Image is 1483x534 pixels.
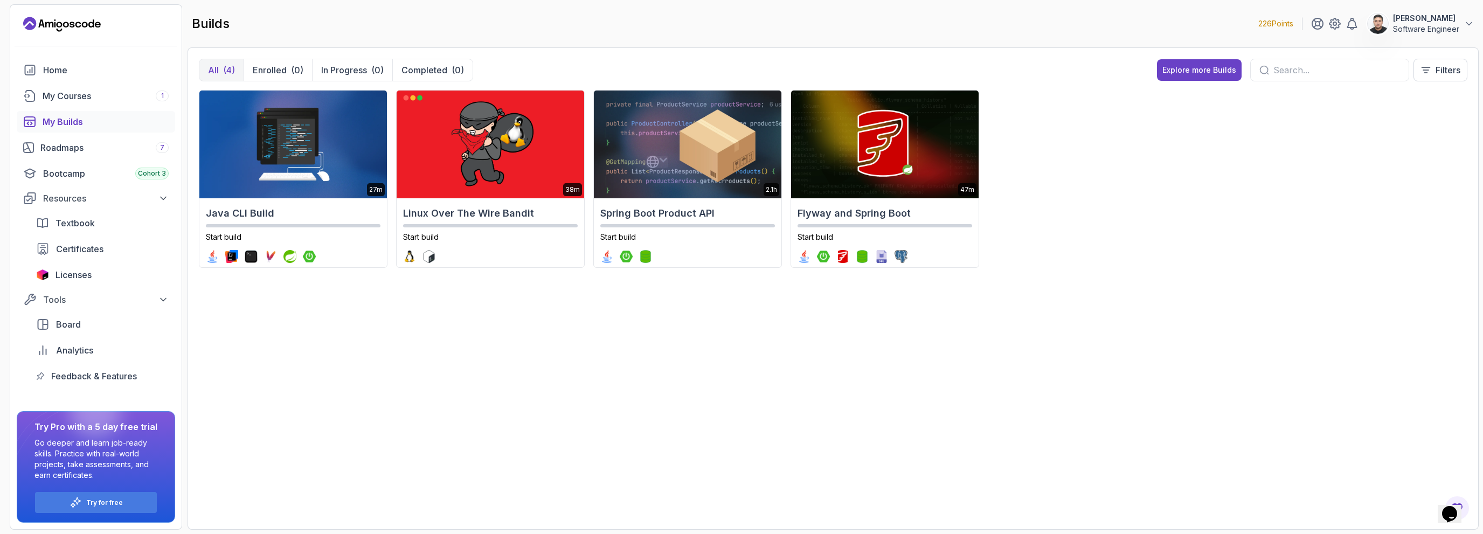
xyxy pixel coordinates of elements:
[798,206,972,221] h2: Flyway and Spring Boot
[397,91,584,198] img: Linux Over The Wire Bandit card
[206,250,219,263] img: java logo
[1162,65,1236,75] div: Explore more Builds
[244,59,312,81] button: Enrolled(0)
[594,91,781,198] img: Spring Boot Product API card
[1367,13,1474,34] button: user profile image[PERSON_NAME]Software Engineer
[291,64,303,77] div: (0)
[30,314,175,335] a: board
[403,232,439,241] span: Start build
[23,16,101,33] a: Landing page
[1393,24,1459,34] p: Software Engineer
[17,111,175,133] a: builds
[1273,64,1400,77] input: Search...
[17,189,175,208] button: Resources
[856,250,869,263] img: spring-data-jpa logo
[34,491,157,514] button: Try for free
[1258,18,1293,29] p: 226 Points
[1393,13,1459,24] p: [PERSON_NAME]
[452,64,464,77] div: (0)
[620,250,633,263] img: spring-boot logo
[56,242,103,255] span: Certificates
[1368,13,1388,34] img: user profile image
[30,365,175,387] a: feedback
[17,163,175,184] a: bootcamp
[1157,59,1242,81] button: Explore more Builds
[199,59,244,81] button: All(4)
[1438,491,1472,523] iframe: chat widget
[766,185,777,194] p: 2.1h
[600,250,613,263] img: java logo
[600,206,775,221] h2: Spring Boot Product API
[593,90,782,268] a: Spring Boot Product API card2.1hSpring Boot Product APIStart buildjava logospring-boot logospring...
[56,217,95,230] span: Textbook
[43,192,169,205] div: Resources
[369,185,383,194] p: 27m
[17,85,175,107] a: courses
[56,318,81,331] span: Board
[43,167,169,180] div: Bootcamp
[1436,64,1460,77] p: Filters
[639,250,652,263] img: spring-data-jpa logo
[43,115,169,128] div: My Builds
[192,15,230,32] h2: builds
[86,498,123,507] a: Try for free
[17,290,175,309] button: Tools
[791,91,979,198] img: Flyway and Spring Boot card
[199,90,387,268] a: Java CLI Build card27mJava CLI BuildStart buildjava logointellij logoterminal logomaven logosprin...
[791,90,979,268] a: Flyway and Spring Boot card47mFlyway and Spring BootStart buildjava logospring-boot logoflyway lo...
[138,169,166,178] span: Cohort 3
[206,232,241,241] span: Start build
[371,64,384,77] div: (0)
[206,206,380,221] h2: Java CLI Build
[30,212,175,234] a: textbook
[396,90,585,268] a: Linux Over The Wire Bandit card38mLinux Over The Wire BanditStart buildlinux logobash logo
[225,250,238,263] img: intellij logo
[30,339,175,361] a: analytics
[30,238,175,260] a: certificates
[208,64,219,77] p: All
[1413,59,1467,81] button: Filters
[245,250,258,263] img: terminal logo
[798,250,810,263] img: java logo
[43,64,169,77] div: Home
[56,268,92,281] span: Licenses
[875,250,888,263] img: sql logo
[422,250,435,263] img: bash logo
[798,232,833,241] span: Start build
[817,250,830,263] img: spring-boot logo
[160,143,164,152] span: 7
[51,370,137,383] span: Feedback & Features
[283,250,296,263] img: spring logo
[43,293,169,306] div: Tools
[30,264,175,286] a: licenses
[401,64,447,77] p: Completed
[17,59,175,81] a: home
[223,64,235,77] div: (4)
[161,92,164,100] span: 1
[199,91,387,198] img: Java CLI Build card
[40,141,169,154] div: Roadmaps
[565,185,580,194] p: 38m
[403,206,578,221] h2: Linux Over The Wire Bandit
[392,59,473,81] button: Completed(0)
[253,64,287,77] p: Enrolled
[403,250,416,263] img: linux logo
[36,269,49,280] img: jetbrains icon
[34,438,157,481] p: Go deeper and learn job-ready skills. Practice with real-world projects, take assessments, and ea...
[600,232,636,241] span: Start build
[960,185,974,194] p: 47m
[43,89,169,102] div: My Courses
[56,344,93,357] span: Analytics
[17,137,175,158] a: roadmaps
[312,59,392,81] button: In Progress(0)
[264,250,277,263] img: maven logo
[303,250,316,263] img: spring-boot logo
[836,250,849,263] img: flyway logo
[321,64,367,77] p: In Progress
[895,250,907,263] img: postgres logo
